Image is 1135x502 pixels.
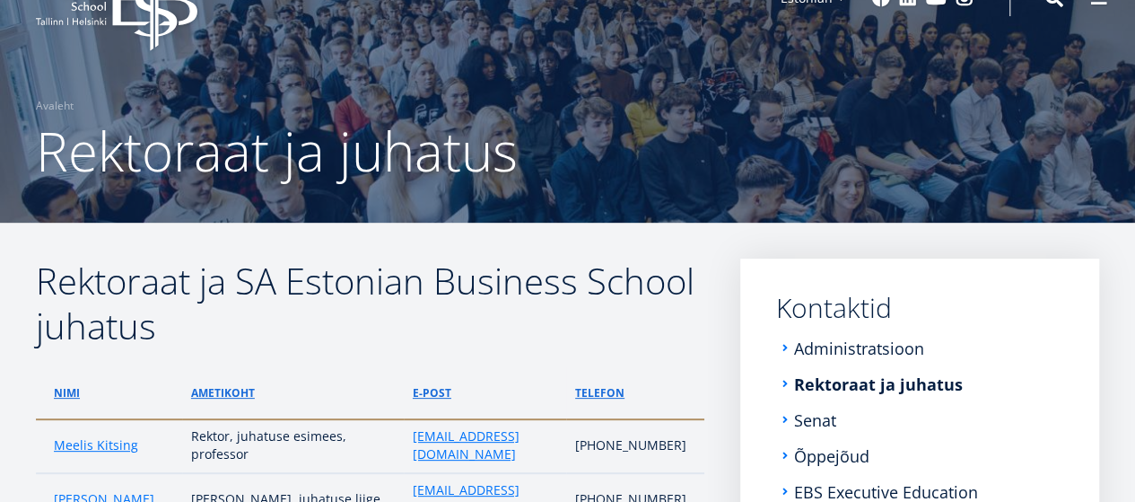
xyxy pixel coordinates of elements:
[36,114,518,188] span: Rektoraat ja juhatus
[36,259,704,348] h2: Rektoraat ja SA Estonian Business School juhatus
[776,295,1063,321] a: Kontaktid
[54,436,138,454] a: Meelis Kitsing
[54,384,80,402] a: Nimi
[413,427,557,463] a: [EMAIL_ADDRESS][DOMAIN_NAME]
[794,447,869,465] a: Õppejõud
[191,384,255,402] a: ametikoht
[794,375,963,393] a: Rektoraat ja juhatus
[575,384,624,402] a: telefon
[191,427,395,463] p: Rektor, juhatuse esimees, professor
[413,384,451,402] a: e-post
[575,436,686,454] p: [PHONE_NUMBER]
[36,97,74,115] a: Avaleht
[794,483,978,501] a: EBS Executive Education
[794,411,836,429] a: Senat
[794,339,924,357] a: Administratsioon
